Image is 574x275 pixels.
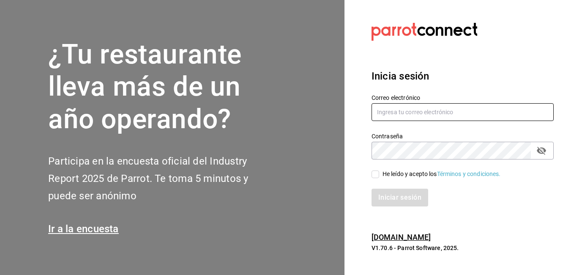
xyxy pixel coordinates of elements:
label: Contraseña [372,133,554,139]
a: Términos y condiciones. [437,170,501,177]
p: V1.70.6 - Parrot Software, 2025. [372,244,554,252]
h3: Inicia sesión [372,69,554,84]
button: passwordField [534,143,549,158]
label: Correo electrónico [372,94,554,100]
h1: ¿Tu restaurante lleva más de un año operando? [48,38,276,136]
div: He leído y acepto los [383,170,501,179]
a: [DOMAIN_NAME] [372,233,431,242]
input: Ingresa tu correo electrónico [372,103,554,121]
h2: Participa en la encuesta oficial del Industry Report 2025 de Parrot. Te toma 5 minutos y puede se... [48,153,276,204]
a: Ir a la encuesta [48,223,119,235]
